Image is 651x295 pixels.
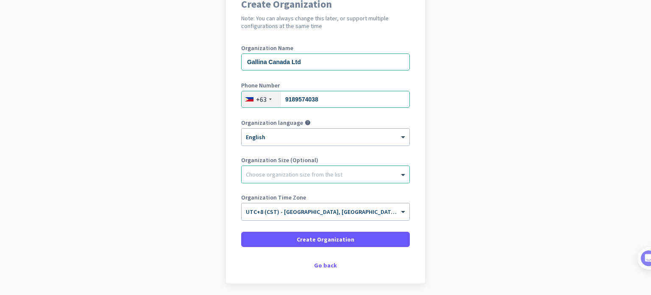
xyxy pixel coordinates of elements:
[297,235,354,244] span: Create Organization
[241,120,303,126] label: Organization language
[256,95,267,104] div: +63
[241,157,410,163] label: Organization Size (Optional)
[241,91,410,108] input: 2 3234 5678
[241,262,410,268] div: Go back
[241,194,410,200] label: Organization Time Zone
[241,53,410,70] input: What is the name of your organization?
[305,120,311,126] i: help
[241,82,410,88] label: Phone Number
[241,14,410,30] h2: Note: You can always change this later, or support multiple configurations at the same time
[241,45,410,51] label: Organization Name
[241,232,410,247] button: Create Organization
